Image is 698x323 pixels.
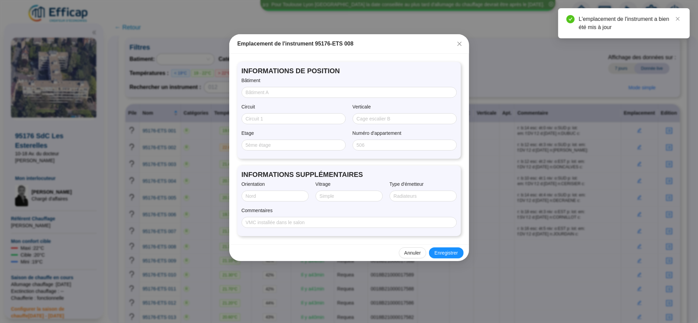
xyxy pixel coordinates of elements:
a: Close [674,15,682,23]
label: Orientation [242,181,270,188]
span: close [675,16,680,21]
span: Enregistrer [434,249,458,257]
input: Verticale [357,115,451,122]
input: Circuit [246,115,340,122]
input: Type d'émetteur [394,193,451,200]
label: Type d'émetteur [390,181,429,188]
input: Numéro d'appartement [357,142,451,149]
span: close [457,41,462,47]
input: Bâtiment [246,89,451,96]
input: Etage [246,142,340,149]
span: check-circle [566,15,575,23]
button: Enregistrer [429,247,463,258]
input: Vitrage [320,193,377,200]
label: Verticale [353,103,376,111]
span: INFORMATIONS DE POSITION [242,66,457,76]
input: Commentaires [246,219,451,226]
input: Orientation [246,193,303,200]
label: Etage [242,130,259,137]
span: Annuler [404,249,421,257]
label: Vitrage [316,181,335,188]
div: Emplacement de l'instrument 95176-ETS 008 [237,40,461,48]
div: L'emplacement de l'instrument a bien été mis à jour [579,15,682,31]
button: Close [454,38,465,49]
label: Commentaires [242,207,278,214]
label: Bâtiment [242,77,265,84]
span: Fermer [454,41,465,47]
label: Numéro d'appartement [353,130,406,137]
label: Circuit [242,103,260,111]
span: INFORMATIONS SUPPLÉMENTAIRES [242,170,457,179]
button: Annuler [399,247,426,258]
